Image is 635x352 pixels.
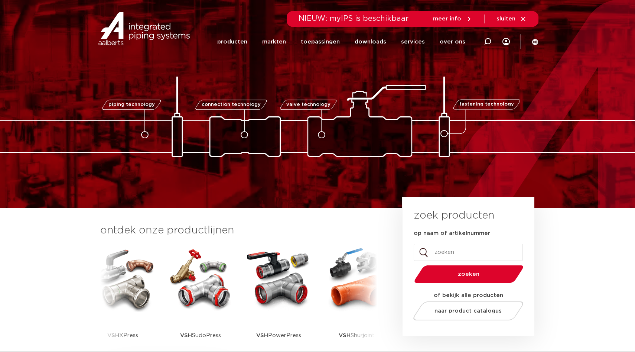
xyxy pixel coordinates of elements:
[107,333,119,338] strong: VSH
[301,28,340,56] a: toepassingen
[434,293,503,298] strong: of bekijk alle producten
[299,15,409,22] span: NIEUW: myIPS is beschikbaar
[180,333,192,338] strong: VSH
[108,102,154,107] span: piping technology
[496,16,515,22] span: sluiten
[202,102,261,107] span: connection technology
[433,16,472,22] a: meer info
[256,333,268,338] strong: VSH
[262,28,286,56] a: markten
[339,333,351,338] strong: VSH
[411,301,525,320] a: naar product catalogus
[414,208,494,223] h3: zoek producten
[355,28,386,56] a: downloads
[496,16,527,22] a: sluiten
[217,28,465,56] nav: Menu
[440,28,465,56] a: over ons
[414,244,523,261] input: zoeken
[435,308,502,314] span: naar product catalogus
[433,271,504,277] span: zoeken
[411,265,527,284] button: zoeken
[433,16,461,22] span: meer info
[286,102,330,107] span: valve technology
[100,223,377,238] h3: ontdek onze productlijnen
[459,102,514,107] span: fastening technology
[401,28,425,56] a: services
[217,28,247,56] a: producten
[414,230,490,237] label: op naam of artikelnummer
